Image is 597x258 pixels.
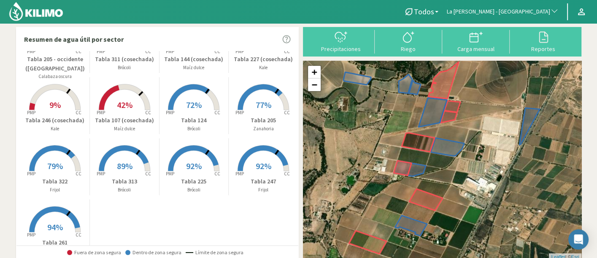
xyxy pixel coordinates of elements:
div: Carga mensual [445,46,507,52]
tspan: CC [284,110,290,116]
div: Reportes [512,46,575,52]
tspan: PMP [27,110,35,116]
tspan: PMP [27,171,35,177]
p: Tabla 246 (cosechada) [21,116,90,125]
p: Kale [229,64,298,71]
tspan: PMP [166,110,174,116]
p: Zanahoria [229,125,298,132]
tspan: PMP [235,171,244,177]
p: Brócoli [90,64,159,71]
a: Zoom in [308,66,321,78]
tspan: CC [145,171,151,177]
tspan: PMP [97,48,105,54]
tspan: CC [215,171,221,177]
p: Tabla 124 [159,116,229,125]
div: Riego [377,46,440,52]
tspan: CC [145,110,151,116]
tspan: CC [145,48,151,54]
p: Brócoli [90,186,159,193]
span: 94% [47,222,63,232]
span: Fuera de zona segura [67,250,121,255]
span: 89% [117,161,132,171]
button: Riego [375,30,442,52]
p: Tabla 247 [229,177,298,186]
p: Brócoli [159,125,229,132]
p: Tabla 261 [21,238,90,247]
span: 92% [256,161,271,171]
p: Calabaza oscura [21,73,90,80]
tspan: CC [76,110,82,116]
span: Todos [414,7,434,16]
button: Carga mensual [442,30,510,52]
p: Frijol [229,186,298,193]
p: Tabla 205 [229,116,298,125]
tspan: PMP [97,110,105,116]
tspan: CC [284,171,290,177]
span: La [PERSON_NAME] - [GEOGRAPHIC_DATA] [447,8,550,16]
tspan: CC [215,48,221,54]
tspan: PMP [97,171,105,177]
span: Dentro de zona segura [125,250,181,255]
span: 77% [256,99,271,110]
span: 42% [117,99,132,110]
tspan: CC [215,110,221,116]
span: Límite de zona segura [186,250,243,255]
span: 79% [47,161,63,171]
span: 92% [186,161,202,171]
tspan: PMP [235,110,244,116]
tspan: CC [76,232,82,238]
tspan: PMP [27,48,35,54]
img: Kilimo [8,1,64,21]
p: Maíz dulce [159,64,229,71]
p: Tabla 144 (cosechada) [159,55,229,64]
p: Tabla 205 - occidente ([GEOGRAPHIC_DATA]) [21,55,90,73]
button: Precipitaciones [307,30,375,52]
p: Frijol [21,186,90,193]
tspan: PMP [166,171,174,177]
p: Brócoli [159,186,229,193]
tspan: PMP [166,48,174,54]
div: Open Intercom Messenger [568,229,589,250]
p: Tabla 313 [90,177,159,186]
tspan: CC [284,48,290,54]
tspan: PMP [235,48,244,54]
tspan: CC [76,48,82,54]
tspan: CC [76,171,82,177]
div: Precipitaciones [310,46,372,52]
p: Maíz dulce [90,125,159,132]
tspan: PMP [27,232,35,238]
span: 72% [186,99,202,110]
p: Tabla 225 [159,177,229,186]
p: Tabla 322 [21,177,90,186]
a: Zoom out [308,78,321,91]
button: La [PERSON_NAME] - [GEOGRAPHIC_DATA] [443,3,563,21]
p: Resumen de agua útil por sector [24,34,124,44]
p: Tabla 107 (cosechada) [90,116,159,125]
p: Tabla 311 (cosechada) [90,55,159,64]
button: Reportes [510,30,577,52]
span: 9% [49,99,61,110]
p: Kale [21,125,90,132]
p: Tabla 227 (cosechada) [229,55,298,64]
